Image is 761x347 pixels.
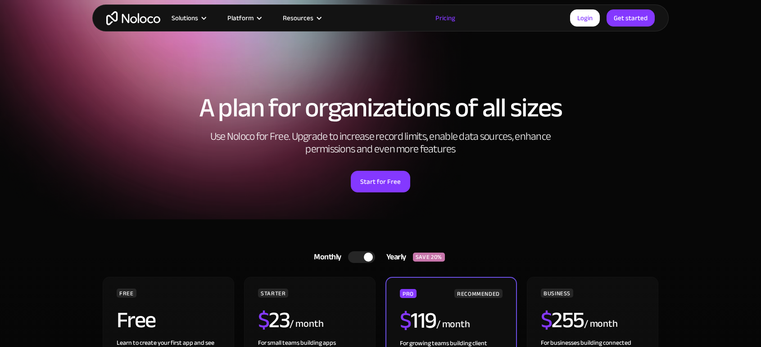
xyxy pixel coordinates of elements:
[400,299,411,342] span: $
[172,12,198,24] div: Solutions
[607,9,655,27] a: Get started
[436,317,470,332] div: / month
[584,317,618,331] div: / month
[290,317,323,331] div: / month
[413,253,445,262] div: SAVE 20%
[541,309,584,331] h2: 255
[227,12,254,24] div: Platform
[101,94,660,121] h1: A plan for organizations of all sizes
[258,309,290,331] h2: 23
[541,299,552,341] span: $
[200,130,561,156] h2: Use Noloco for Free. Upgrade to increase record limits, enable data sources, enhance permissions ...
[303,250,348,264] div: Monthly
[272,12,331,24] div: Resources
[351,171,410,192] a: Start for Free
[541,289,573,298] div: BUSINESS
[258,299,269,341] span: $
[424,12,467,24] a: Pricing
[106,11,160,25] a: home
[375,250,413,264] div: Yearly
[454,289,503,298] div: RECOMMENDED
[117,309,156,331] h2: Free
[400,309,436,332] h2: 119
[216,12,272,24] div: Platform
[570,9,600,27] a: Login
[160,12,216,24] div: Solutions
[283,12,313,24] div: Resources
[258,289,288,298] div: STARTER
[117,289,136,298] div: FREE
[400,289,417,298] div: PRO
